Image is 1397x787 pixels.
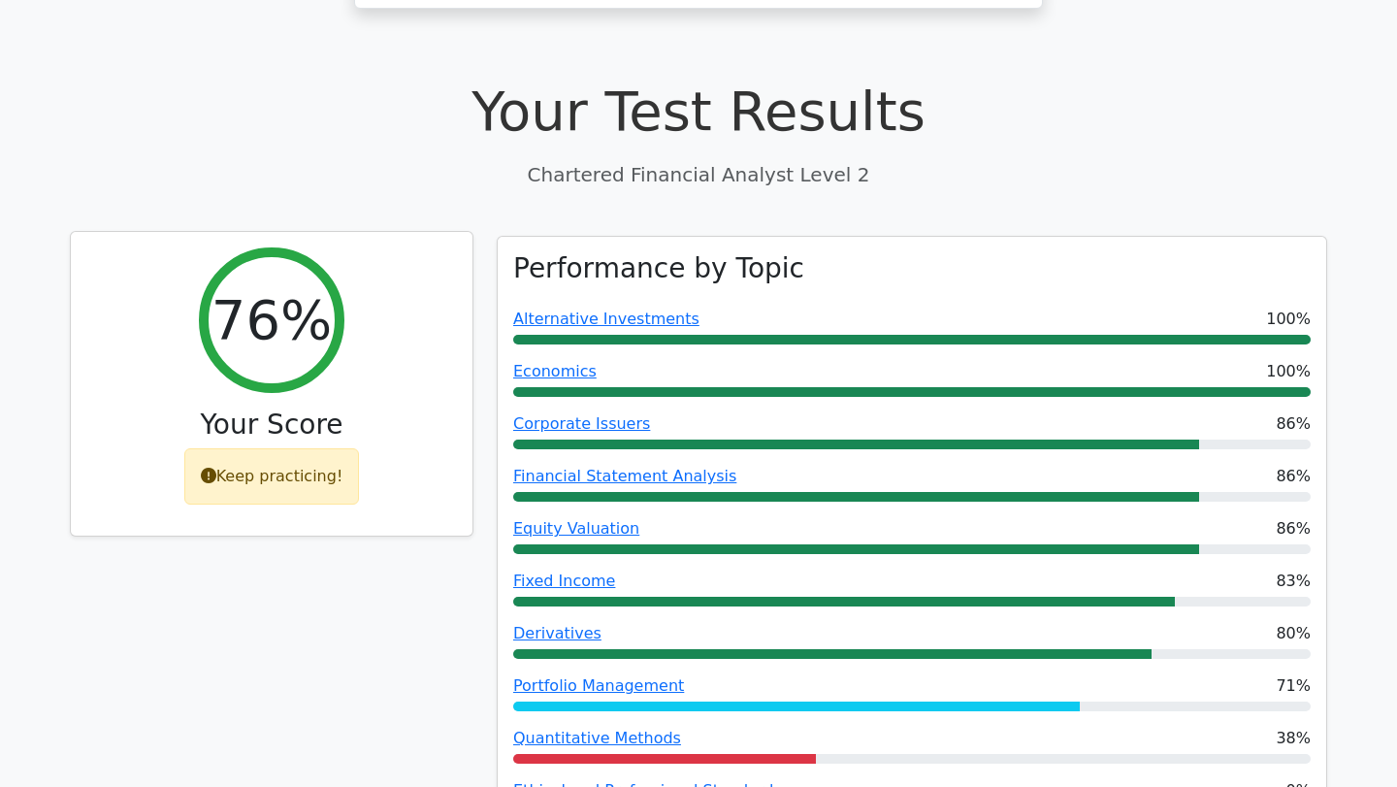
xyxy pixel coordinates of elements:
span: 80% [1276,622,1311,645]
span: 86% [1276,517,1311,541]
a: Quantitative Methods [513,729,681,747]
a: Portfolio Management [513,676,684,695]
span: 71% [1276,674,1311,698]
h3: Performance by Topic [513,252,804,285]
a: Equity Valuation [513,519,639,538]
a: Alternative Investments [513,310,699,328]
span: 86% [1276,412,1311,436]
span: 100% [1266,308,1311,331]
span: 86% [1276,465,1311,488]
h1: Your Test Results [70,79,1327,144]
div: Keep practicing! [184,448,360,505]
a: Fixed Income [513,572,615,590]
a: Financial Statement Analysis [513,467,736,485]
span: 100% [1266,360,1311,383]
a: Corporate Issuers [513,414,650,433]
p: Chartered Financial Analyst Level 2 [70,160,1327,189]
h3: Your Score [86,409,457,442]
a: Economics [513,362,597,380]
h2: 76% [211,287,332,352]
a: Derivatives [513,624,601,642]
span: 38% [1276,727,1311,750]
span: 83% [1276,570,1311,593]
